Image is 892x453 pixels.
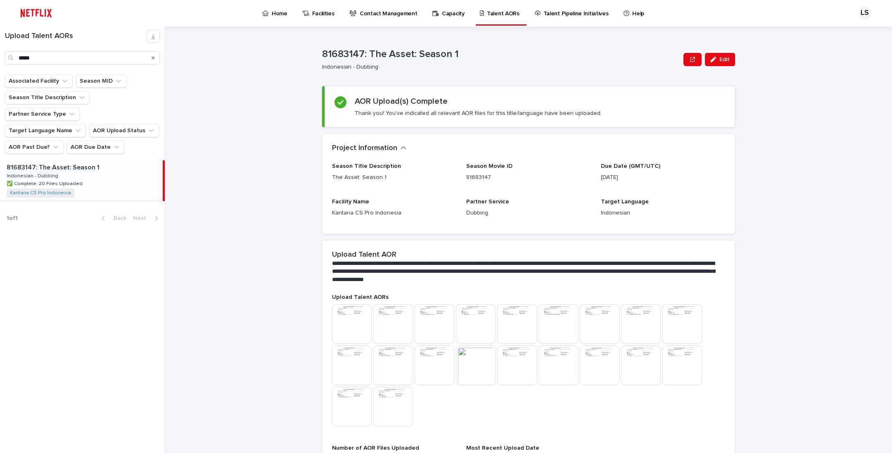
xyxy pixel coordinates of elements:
[332,209,456,217] p: Kantana CS Pro Indonesia
[332,199,369,205] span: Facility Name
[858,7,871,20] div: LS
[332,163,401,169] span: Season Title Description
[705,53,735,66] button: Edit
[130,215,165,222] button: Next
[332,294,389,300] span: Upload Talent AORs
[719,57,730,62] span: Edit
[322,48,680,60] p: 81683147: The Asset: Season 1
[5,74,73,88] button: Associated Facility
[466,199,509,205] span: Partner Service
[5,32,147,41] h1: Upload Talent AORs
[7,179,84,187] p: ✅ Complete: 20 Files Uploaded
[95,215,130,222] button: Back
[5,51,160,64] input: Search
[355,110,602,117] p: Thank you! You've indicated all relevant AOR files for this title/language have been uploaded.
[5,141,64,154] button: AOR Past Due?
[322,64,677,71] p: Indonesian - Dubbing
[355,96,448,106] h2: AOR Upload(s) Complete
[466,173,591,182] p: 81683147
[466,445,539,451] span: Most Recent Upload Date
[7,162,101,172] p: 81683147: The Asset: Season 1
[76,74,126,88] button: Season MID
[5,107,80,121] button: Partner Service Type
[466,209,591,217] p: Dubbing
[10,190,71,196] a: Kantana CS Pro Indonesia
[67,141,124,154] button: AOR Due Date
[332,445,419,451] span: Number of AOR Files Uploaded
[17,5,56,21] img: ifQbXi3ZQGMSEF7WDB7W
[5,91,90,104] button: Season Title Description
[601,173,725,182] p: [DATE]
[332,173,456,182] p: The Asset: Season 1
[332,144,406,153] button: Project Information
[601,209,725,217] p: Indonesian
[7,172,60,179] p: Indonesian - Dubbing
[466,163,512,169] span: Season Movie ID
[601,199,649,205] span: Target Language
[332,250,396,260] h2: Upload Talent AOR
[89,124,159,137] button: AOR Upload Status
[109,215,126,221] span: Back
[332,144,397,153] h2: Project Information
[5,124,86,137] button: Target Language Name
[601,163,660,169] span: Due Date (GMT/UTC)
[133,215,151,221] span: Next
